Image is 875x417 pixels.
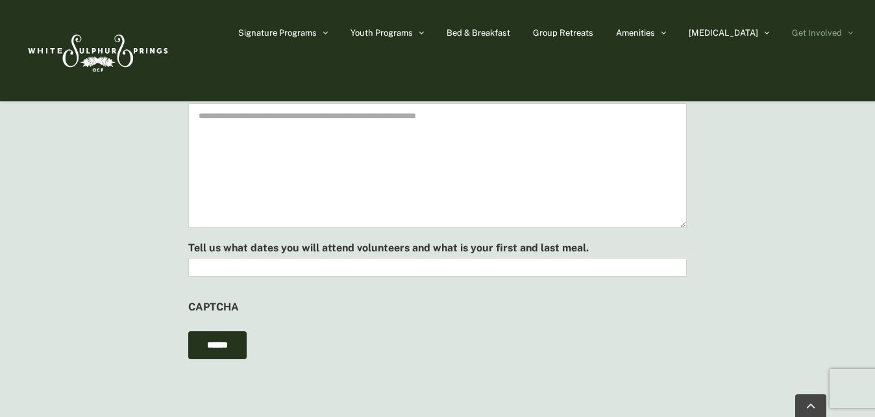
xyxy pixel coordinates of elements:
[689,29,758,37] span: [MEDICAL_DATA]
[238,29,317,37] span: Signature Programs
[616,29,655,37] span: Amenities
[447,29,510,37] span: Bed & Breakfast
[792,29,842,37] span: Get Involved
[533,29,593,37] span: Group Retreats
[188,238,589,257] label: Tell us what dates you will attend volunteers and what is your first and last meal.
[188,297,239,316] label: CAPTCHA
[22,20,171,81] img: White Sulphur Springs Logo
[351,29,413,37] span: Youth Programs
